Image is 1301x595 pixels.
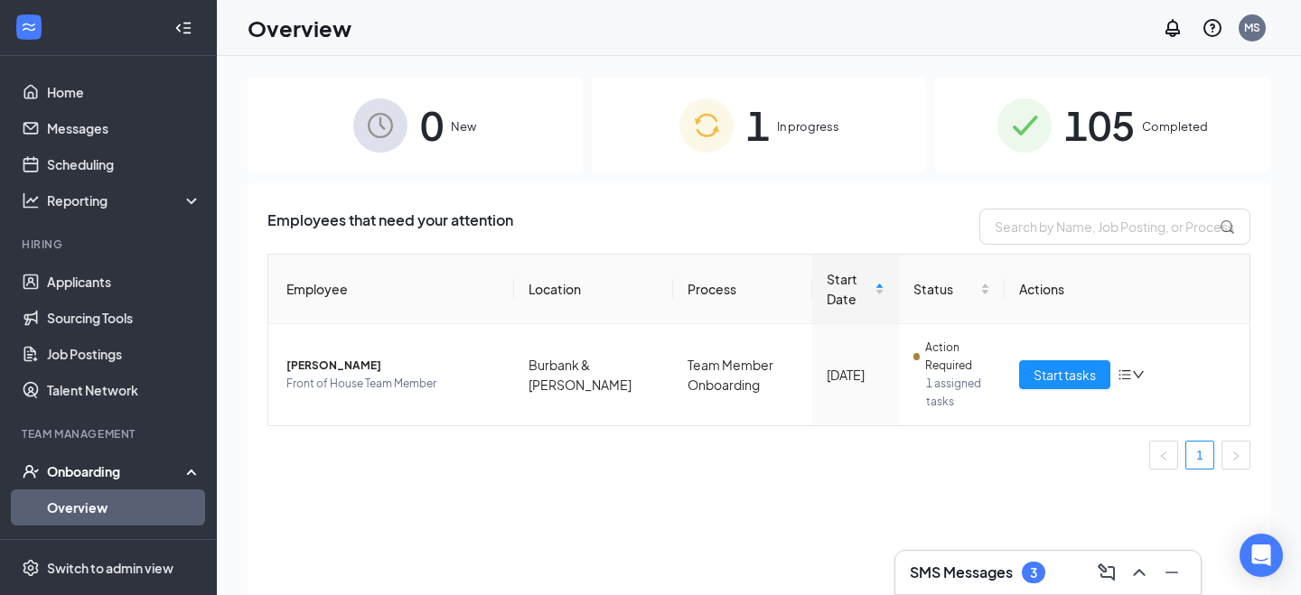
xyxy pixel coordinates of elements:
button: right [1221,441,1250,469]
svg: Settings [22,559,40,577]
td: Burbank & [PERSON_NAME] [514,324,673,425]
button: ChevronUp [1125,558,1154,587]
svg: Minimize [1161,562,1183,583]
span: bars [1118,367,1132,382]
th: Process [673,255,812,324]
span: left [1158,451,1169,461]
a: Overview [47,489,201,525]
th: Actions [1005,255,1250,324]
button: Start tasks [1019,360,1110,389]
svg: QuestionInfo [1202,17,1223,39]
div: Onboarding [47,462,186,480]
a: Scheduling [47,146,201,182]
th: Employee [268,255,514,324]
a: Messages [47,110,201,146]
h3: SMS Messages [910,562,1013,582]
th: Location [514,255,673,324]
div: [DATE] [827,365,884,385]
div: 3 [1030,565,1037,581]
div: Team Management [22,426,198,442]
button: left [1149,441,1178,469]
span: [PERSON_NAME] [286,357,500,375]
li: 1 [1185,441,1214,469]
td: Team Member Onboarding [673,324,812,425]
button: ComposeMessage [1092,558,1121,587]
span: 0 [420,94,444,156]
span: 1 assigned tasks [926,375,989,411]
span: down [1132,368,1145,381]
div: MS [1244,20,1260,35]
span: Action Required [925,339,990,375]
span: New [451,117,476,135]
a: Talent Network [47,372,201,408]
span: Employees that need your attention [267,209,513,245]
svg: Notifications [1162,17,1184,39]
div: Reporting [47,191,202,209]
div: Switch to admin view [47,559,173,577]
span: Completed [1142,117,1208,135]
input: Search by Name, Job Posting, or Process [979,209,1250,245]
span: 1 [746,94,770,156]
svg: ChevronUp [1128,562,1150,583]
div: Open Intercom Messenger [1240,534,1283,577]
svg: UserCheck [22,462,40,480]
svg: WorkstreamLogo [20,18,38,36]
span: Status [913,279,976,299]
li: Previous Page [1149,441,1178,469]
a: Job Postings [47,336,201,372]
span: Start Date [827,269,871,309]
button: Minimize [1157,558,1186,587]
svg: ComposeMessage [1096,562,1118,583]
div: Hiring [22,237,198,252]
svg: Analysis [22,191,40,209]
a: Applicants [47,264,201,300]
a: 1 [1186,442,1213,469]
a: Home [47,74,201,110]
svg: Collapse [174,19,192,37]
li: Next Page [1221,441,1250,469]
th: Status [899,255,1004,324]
h1: Overview [248,13,351,43]
span: Start tasks [1034,365,1096,385]
a: E-Verify [47,525,201,562]
span: right [1231,451,1241,461]
span: 105 [1064,94,1135,156]
span: Front of House Team Member [286,375,500,393]
a: Sourcing Tools [47,300,201,336]
span: In progress [777,117,839,135]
